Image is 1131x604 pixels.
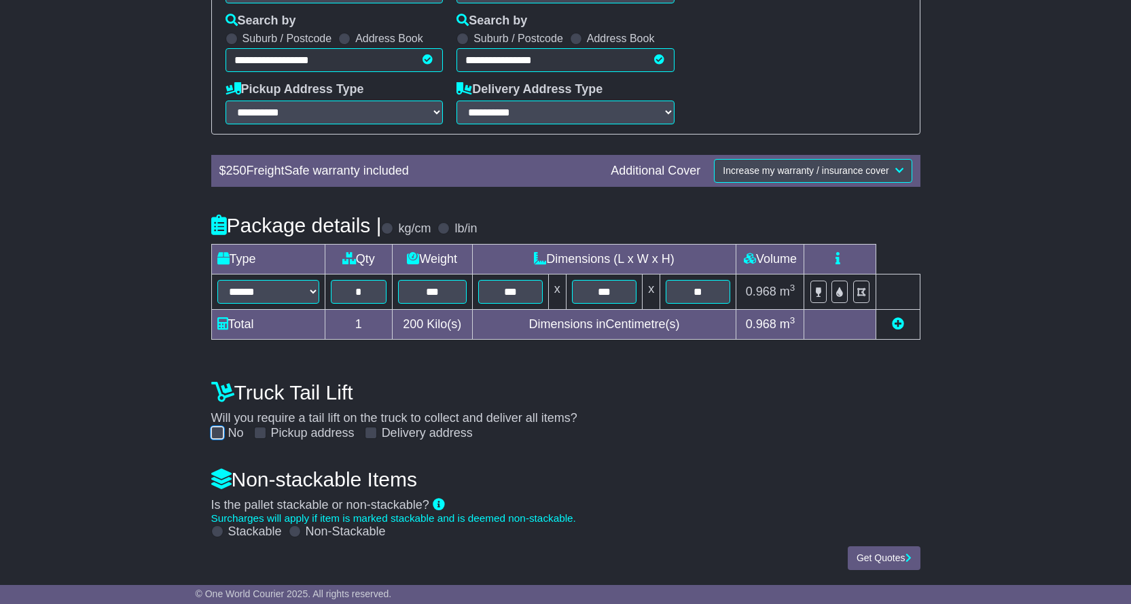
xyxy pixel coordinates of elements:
[211,309,325,339] td: Total
[643,274,660,309] td: x
[848,546,920,570] button: Get Quotes
[243,32,332,45] label: Suburb / Postcode
[746,317,776,331] span: 0.968
[403,317,423,331] span: 200
[355,32,423,45] label: Address Book
[398,221,431,236] label: kg/cm
[211,244,325,274] td: Type
[271,426,355,441] label: Pickup address
[456,14,527,29] label: Search by
[790,315,795,325] sup: 3
[325,309,392,339] td: 1
[454,221,477,236] label: lb/in
[228,525,282,539] label: Stackable
[780,285,795,298] span: m
[790,283,795,293] sup: 3
[211,214,382,236] h4: Package details |
[587,32,655,45] label: Address Book
[472,309,736,339] td: Dimensions in Centimetre(s)
[211,381,920,404] h4: Truck Tail Lift
[456,82,603,97] label: Delivery Address Type
[211,468,920,491] h4: Non-stackable Items
[392,244,472,274] td: Weight
[228,426,244,441] label: No
[306,525,386,539] label: Non-Stackable
[204,374,927,441] div: Will you require a tail lift on the truck to collect and deliver all items?
[325,244,392,274] td: Qty
[604,164,707,179] div: Additional Cover
[780,317,795,331] span: m
[392,309,472,339] td: Kilo(s)
[382,426,473,441] label: Delivery address
[736,244,804,274] td: Volume
[226,14,296,29] label: Search by
[746,285,776,298] span: 0.968
[714,159,912,183] button: Increase my warranty / insurance cover
[213,164,605,179] div: $ FreightSafe warranty included
[211,512,920,525] div: Surcharges will apply if item is marked stackable and is deemed non-stackable.
[892,317,904,331] a: Add new item
[548,274,566,309] td: x
[472,244,736,274] td: Dimensions (L x W x H)
[473,32,563,45] label: Suburb / Postcode
[723,165,888,176] span: Increase my warranty / insurance cover
[226,164,247,177] span: 250
[196,588,392,599] span: © One World Courier 2025. All rights reserved.
[226,82,364,97] label: Pickup Address Type
[211,498,429,512] span: Is the pallet stackable or non-stackable?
